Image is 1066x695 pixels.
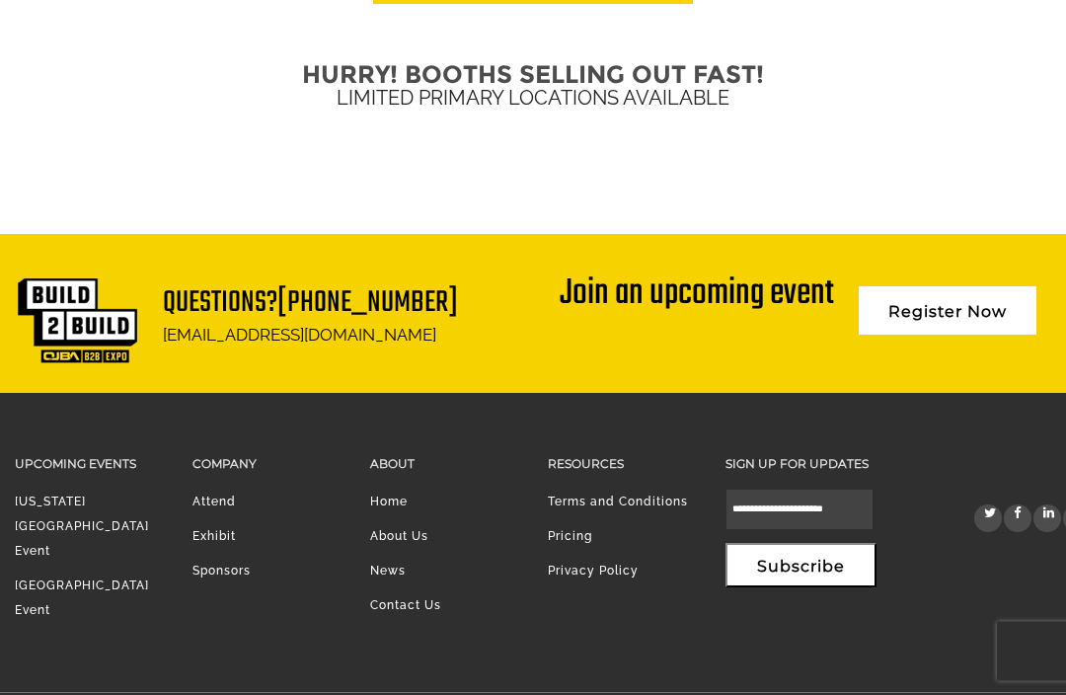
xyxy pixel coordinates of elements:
h1: Questions? [163,287,458,322]
a: [EMAIL_ADDRESS][DOMAIN_NAME] [163,326,436,346]
a: Privacy Policy [548,565,639,579]
h3: Company [192,453,341,476]
a: Exhibit [192,530,236,544]
p: LIMITED PRIMARY LOCATIONS AVAILABLE [15,82,1051,116]
a: Home [370,496,408,509]
div: Join an upcoming event [560,277,834,313]
h2: HURRY! BOOTHS SELLING OUT FAST! [15,69,1051,82]
a: Register Now [859,287,1036,336]
a: Sponsors [192,565,251,579]
a: Pricing [548,530,592,544]
a: Attend [192,496,236,509]
h3: About [370,453,518,476]
a: [GEOGRAPHIC_DATA] Event [15,579,149,618]
button: Subscribe [725,544,876,588]
h3: Sign up for updates [725,453,874,476]
a: About Us [370,530,428,544]
a: Contact Us [370,599,441,613]
a: [PHONE_NUMBER] [277,280,458,328]
a: Terms and Conditions [548,496,688,509]
h3: Upcoming Events [15,453,163,476]
a: News [370,565,406,579]
a: [US_STATE][GEOGRAPHIC_DATA] Event [15,496,149,559]
h3: Resources [548,453,696,476]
